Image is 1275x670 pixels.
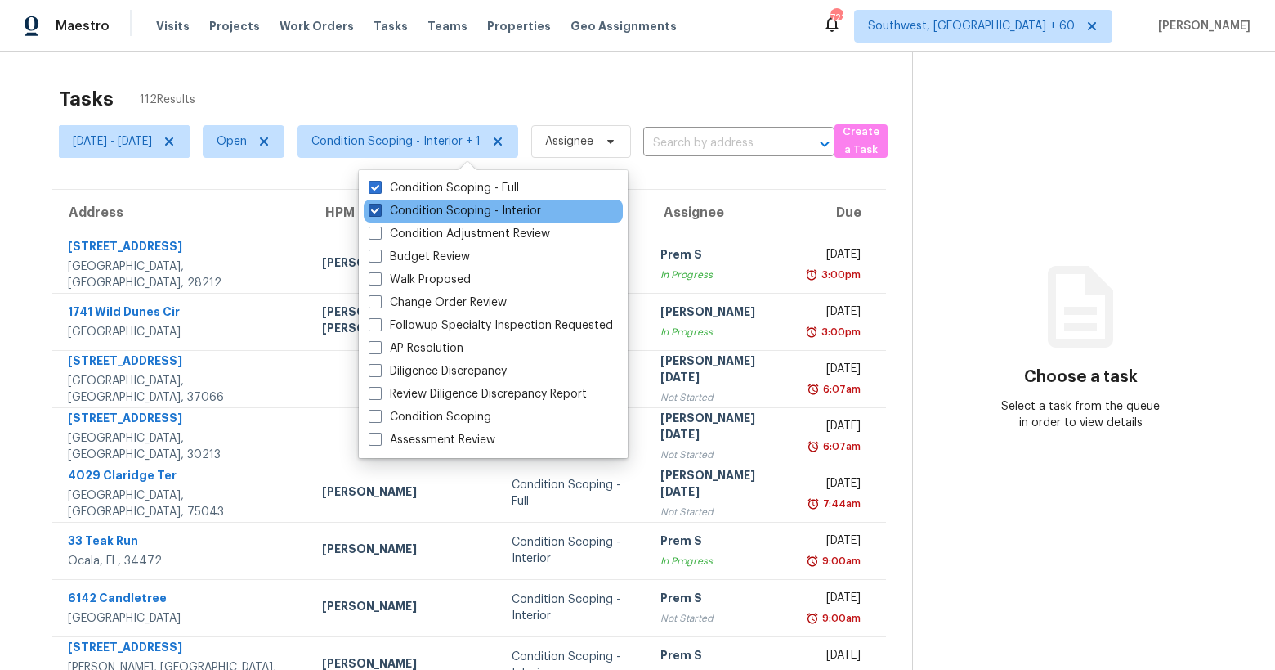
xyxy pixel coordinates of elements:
[311,133,481,150] span: Condition Scoping - Interior + 1
[369,295,507,311] label: Change Order Review
[68,324,296,340] div: [GEOGRAPHIC_DATA]
[369,409,491,425] label: Condition Scoping
[68,590,296,610] div: 6142 Candletree
[809,361,861,381] div: [DATE]
[68,259,296,291] div: [GEOGRAPHIC_DATA], [GEOGRAPHIC_DATA], 28212
[660,590,783,610] div: Prem S
[1152,18,1250,34] span: [PERSON_NAME]
[59,91,114,107] h2: Tasks
[868,18,1075,34] span: Southwest, [GEOGRAPHIC_DATA] + 60
[369,317,613,334] label: Followup Specialty Inspection Requested
[843,123,879,160] span: Create a Task
[487,18,551,34] span: Properties
[807,496,820,512] img: Overdue Alarm Icon
[809,647,861,668] div: [DATE]
[369,386,587,402] label: Review Diligence Discrepancy Report
[806,553,819,569] img: Overdue Alarm Icon
[68,353,296,373] div: [STREET_ADDRESS]
[68,430,296,463] div: [GEOGRAPHIC_DATA], [GEOGRAPHIC_DATA], 30213
[809,475,861,496] div: [DATE]
[512,591,634,624] div: Condition Scoping - Interior
[322,598,485,618] div: [PERSON_NAME]
[545,133,593,150] span: Assignee
[818,267,861,283] div: 3:00pm
[322,541,485,561] div: [PERSON_NAME]
[806,610,819,627] img: Overdue Alarm Icon
[309,190,499,236] th: HPM
[68,373,296,406] div: [GEOGRAPHIC_DATA], [GEOGRAPHIC_DATA], 37066
[809,418,861,438] div: [DATE]
[369,226,550,242] label: Condition Adjustment Review
[369,249,470,265] label: Budget Review
[322,304,485,340] div: [PERSON_NAME] [PERSON_NAME]
[68,610,296,627] div: [GEOGRAPHIC_DATA]
[280,18,354,34] span: Work Orders
[68,304,296,324] div: 1741 Wild Dunes Cir
[830,10,842,26] div: 722
[369,203,541,219] label: Condition Scoping - Interior
[796,190,886,236] th: Due
[660,467,783,504] div: [PERSON_NAME][DATE]
[809,590,861,610] div: [DATE]
[660,504,783,520] div: Not Started
[809,304,861,324] div: [DATE]
[68,467,296,488] div: 4029 Claridge Ter
[369,272,471,288] label: Walk Proposed
[805,267,818,283] img: Overdue Alarm Icon
[809,246,861,267] div: [DATE]
[570,18,677,34] span: Geo Assignments
[820,438,861,455] div: 6:07am
[52,190,309,236] th: Address
[820,496,861,512] div: 7:44am
[156,18,190,34] span: Visits
[660,304,783,324] div: [PERSON_NAME]
[819,610,861,627] div: 9:00am
[369,180,519,196] label: Condition Scoping - Full
[369,432,495,448] label: Assessment Review
[209,18,260,34] span: Projects
[660,610,783,627] div: Not Started
[68,553,296,569] div: Ocala, FL, 34472
[68,238,296,259] div: [STREET_ADDRESS]
[809,533,861,553] div: [DATE]
[997,398,1165,431] div: Select a task from the queue in order to view details
[374,20,408,32] span: Tasks
[369,340,463,357] label: AP Resolution
[820,381,861,398] div: 6:07am
[56,18,110,34] span: Maestro
[73,133,152,150] span: [DATE] - [DATE]
[660,533,783,553] div: Prem S
[68,488,296,520] div: [GEOGRAPHIC_DATA], [GEOGRAPHIC_DATA], 75043
[813,133,836,155] button: Open
[807,381,820,398] img: Overdue Alarm Icon
[140,92,195,108] span: 112 Results
[512,477,634,510] div: Condition Scoping - Full
[818,324,861,340] div: 3:00pm
[369,363,507,380] label: Diligence Discrepancy
[660,447,783,463] div: Not Started
[660,324,783,340] div: In Progress
[68,639,296,659] div: [STREET_ADDRESS]
[660,246,783,267] div: Prem S
[819,553,861,569] div: 9:00am
[217,133,247,150] span: Open
[807,438,820,455] img: Overdue Alarm Icon
[1024,369,1138,385] h3: Choose a task
[834,124,888,158] button: Create a Task
[805,324,818,340] img: Overdue Alarm Icon
[660,553,783,569] div: In Progress
[643,131,789,156] input: Search by address
[660,353,783,389] div: [PERSON_NAME][DATE]
[322,483,485,504] div: [PERSON_NAME]
[68,533,296,553] div: 33 Teak Run
[660,410,783,447] div: [PERSON_NAME][DATE]
[660,389,783,406] div: Not Started
[427,18,467,34] span: Teams
[660,647,783,668] div: Prem S
[322,254,485,275] div: [PERSON_NAME]
[660,267,783,283] div: In Progress
[647,190,796,236] th: Assignee
[512,534,634,567] div: Condition Scoping - Interior
[68,410,296,430] div: [STREET_ADDRESS]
